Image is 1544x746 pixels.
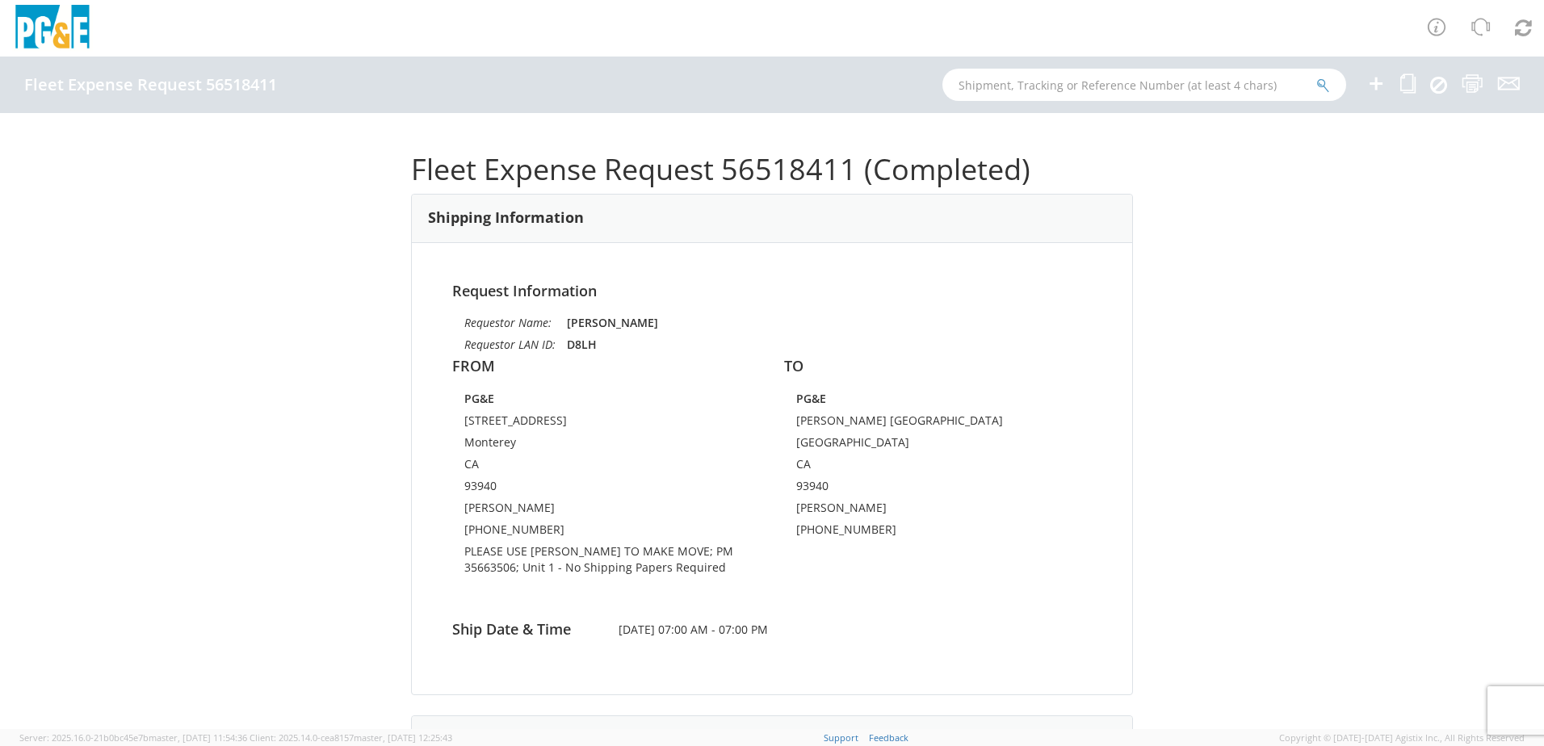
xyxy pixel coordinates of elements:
h4: Fleet Expense Request 56518411 [24,76,277,94]
td: [PERSON_NAME] [464,500,748,522]
strong: PG&E [464,391,494,406]
td: 93940 [796,478,1080,500]
span: Server: 2025.16.0-21b0bc45e7b [19,731,247,744]
a: Support [824,731,858,744]
td: 93940 [464,478,748,500]
h4: Ship Date & Time [440,622,606,638]
td: [STREET_ADDRESS] [464,413,748,434]
td: [PHONE_NUMBER] [796,522,1080,543]
h4: Request Information [452,283,1092,300]
td: [PERSON_NAME] [796,500,1080,522]
strong: [PERSON_NAME] [567,315,658,330]
img: pge-logo-06675f144f4cfa6a6814.png [12,5,93,52]
input: Shipment, Tracking or Reference Number (at least 4 chars) [942,69,1346,101]
td: Monterey [464,434,748,456]
h1: Fleet Expense Request 56518411 (Completed) [411,153,1133,186]
td: CA [796,456,1080,478]
span: master, [DATE] 12:25:43 [354,731,452,744]
span: Client: 2025.14.0-cea8157 [250,731,452,744]
strong: PG&E [796,391,826,406]
span: Copyright © [DATE]-[DATE] Agistix Inc., All Rights Reserved [1279,731,1525,744]
h3: Shipping Information [428,210,584,226]
strong: D8LH [567,337,597,352]
i: Requestor Name: [464,315,552,330]
i: Requestor LAN ID: [464,337,556,352]
span: master, [DATE] 11:54:36 [149,731,247,744]
h4: FROM [452,358,760,375]
td: [PERSON_NAME] [GEOGRAPHIC_DATA] [796,413,1080,434]
a: Feedback [869,731,908,744]
td: CA [464,456,748,478]
td: PLEASE USE [PERSON_NAME] TO MAKE MOVE; PM 35663506; Unit 1 - No Shipping Papers Required [464,543,748,581]
span: [DATE] 07:00 AM - 07:00 PM [606,622,938,638]
td: [GEOGRAPHIC_DATA] [796,434,1080,456]
h4: TO [784,358,1092,375]
td: [PHONE_NUMBER] [464,522,748,543]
